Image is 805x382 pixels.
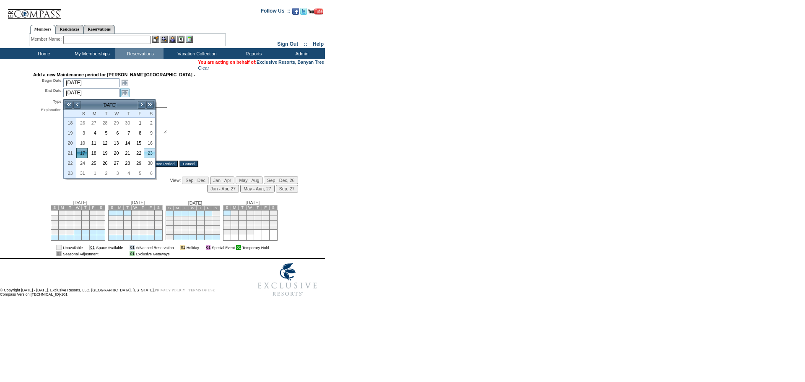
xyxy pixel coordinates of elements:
[239,210,246,216] td: 2
[89,210,97,216] td: 5
[64,148,76,158] th: 21
[110,158,122,168] td: Wednesday, May 27, 2026
[76,110,88,118] th: Sunday
[131,205,139,210] td: W
[254,205,262,210] td: T
[33,72,195,77] strong: Add a new Maintenance period for [PERSON_NAME][GEOGRAPHIC_DATA] -
[175,245,179,249] img: i.gif
[144,148,155,158] td: Saturday, May 23, 2026
[139,210,147,216] td: 2
[51,221,58,225] td: 14
[147,221,154,225] td: 17
[131,210,139,216] td: 1
[64,118,76,128] th: 18
[121,168,132,178] td: Thursday, June 04, 2026
[155,210,162,216] td: 4
[132,168,144,178] td: Friday, June 05, 2026
[144,118,155,127] a: 2
[76,148,88,158] td: Sunday, May 17, 2026
[308,8,323,15] img: Subscribe to our YouTube Channel
[111,169,121,178] a: 3
[64,128,76,138] th: 19
[111,138,121,148] a: 13
[64,158,76,168] th: 22
[257,60,324,65] a: Exclusive Resorts, Banyan Tree
[122,148,132,158] a: 21
[31,36,63,43] div: Member Name:
[139,205,147,210] td: T
[254,225,262,230] td: 25
[108,230,116,235] td: 26
[121,158,132,168] td: Thursday, May 28, 2026
[276,185,298,192] input: Sep, 27
[147,225,154,230] td: 24
[188,200,203,205] span: [DATE]
[99,158,110,168] td: Tuesday, May 26, 2026
[144,168,155,178] td: Saturday, June 06, 2026
[76,158,88,168] td: Sunday, May 24, 2026
[246,221,254,225] td: 17
[239,216,246,221] td: 9
[82,205,89,210] td: T
[124,221,131,225] td: 14
[262,210,269,216] td: 5
[111,148,121,158] a: 20
[223,205,231,210] td: S
[223,221,231,225] td: 14
[144,110,155,118] th: Saturday
[231,221,238,225] td: 15
[19,48,67,59] td: Home
[186,36,193,43] img: b_calculator.gif
[116,216,123,221] td: 6
[189,206,196,210] td: W
[99,118,110,127] a: 28
[7,2,62,19] img: Compass Home
[264,177,298,184] input: Sep - Dec, 26
[58,230,66,235] td: 29
[73,101,81,109] a: <
[181,206,189,210] td: T
[204,216,212,221] td: 7
[33,88,62,97] div: End Date:
[246,230,254,235] td: 31
[99,128,110,138] a: 5
[84,245,88,249] img: i.gif
[173,226,181,230] td: 17
[155,225,162,230] td: 25
[66,216,74,221] td: 9
[88,110,99,118] th: Monday
[133,128,143,138] a: 8
[116,225,123,230] td: 20
[76,128,88,138] td: Sunday, May 03, 2026
[122,159,132,168] a: 28
[121,138,132,148] td: Thursday, May 14, 2026
[64,168,76,178] th: 23
[223,230,231,235] td: 28
[139,216,147,221] td: 9
[99,169,110,178] a: 2
[99,138,110,148] td: Tuesday, May 12, 2026
[77,148,87,158] a: 17
[133,148,143,158] a: 22
[89,221,97,225] td: 19
[198,65,209,70] a: Clear
[204,221,212,226] td: 14
[236,177,262,184] input: May - Aug
[132,118,144,128] td: Friday, May 01, 2026
[66,205,74,210] td: T
[292,8,299,15] img: Become our fan on Facebook
[270,210,277,216] td: 6
[169,36,176,43] img: Impersonate
[66,230,74,235] td: 30
[155,216,162,221] td: 11
[198,60,324,65] span: You are acting on behalf of:
[197,221,204,226] td: 13
[33,99,62,106] div: Type:
[147,205,154,210] td: F
[33,78,62,87] div: Begin Date:
[76,118,88,128] td: Sunday, April 26, 2026
[51,225,58,230] td: 21
[231,210,238,216] td: 1
[51,216,58,221] td: 7
[210,177,235,184] input: Jan - Apr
